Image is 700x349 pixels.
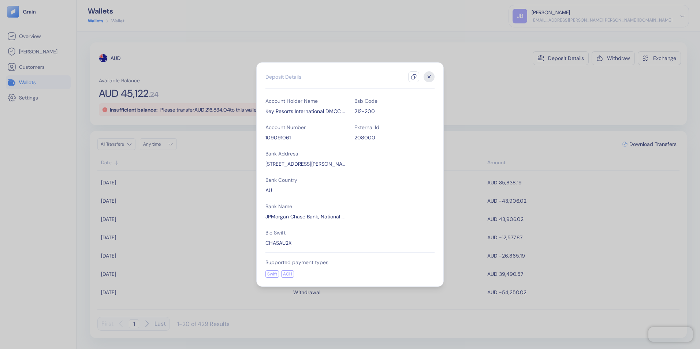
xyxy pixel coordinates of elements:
div: ACH [281,270,294,278]
div: Bic Swift [265,229,346,236]
div: 109091061 [265,134,346,141]
div: Supported payment types [265,259,435,266]
div: Account Number [265,124,346,131]
div: Account Holder Name [265,97,346,105]
div: CHASAU2X [265,239,346,247]
div: Bsb Code [354,97,435,105]
div: Key Resorts International DMCC TransferMate [265,108,346,115]
div: Deposit Details [265,73,301,80]
div: External Id [354,124,435,131]
div: 212-200 [354,108,435,115]
div: 208000 [354,134,435,141]
div: Level 35, 259 George St, Sydney, New South Wales 2000, Australia [265,160,346,168]
div: Bank Country [265,176,346,184]
div: Bank Name [265,203,346,210]
div: JPMorgan Chase Bank, National Association [265,213,346,220]
div: Swift [265,270,279,278]
div: AU [265,187,346,194]
div: Bank Address [265,150,346,157]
